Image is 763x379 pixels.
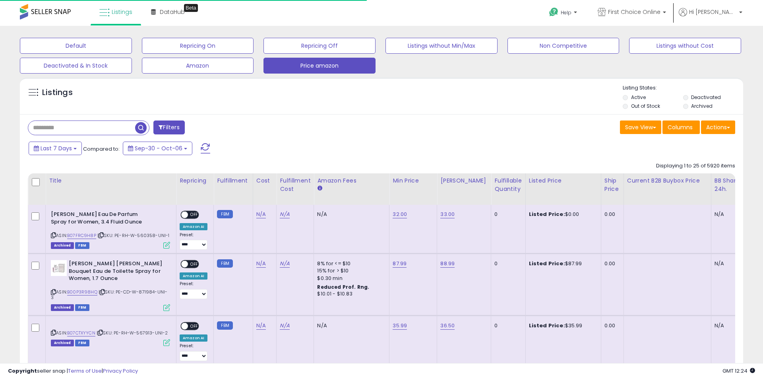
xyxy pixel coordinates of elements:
[393,322,407,330] a: 35.99
[51,211,147,227] b: [PERSON_NAME] Eau De Parfum Spray for Women, 3.4 Fluid Ounce
[529,260,595,267] div: $87.99
[97,330,168,336] span: | SKU: PE-RH-W-567913-UNI-2
[135,144,182,152] span: Sep-30 - Oct-06
[280,322,289,330] a: N/A
[561,9,571,16] span: Help
[494,177,522,193] div: Fulfillable Quantity
[280,260,289,268] a: N/A
[317,211,383,218] div: N/A
[662,121,700,134] button: Columns
[180,177,210,185] div: Repricing
[256,210,266,218] a: N/A
[317,284,369,290] b: Reduced Prof. Rng.
[256,322,266,330] a: N/A
[604,322,618,329] div: 0.00
[263,38,376,54] button: Repricing Off
[217,321,232,330] small: FBM
[440,322,455,330] a: 36.50
[691,94,721,101] label: Deactivated
[440,177,488,185] div: [PERSON_NAME]
[256,177,273,185] div: Cost
[188,261,201,268] span: OFF
[8,367,138,375] div: seller snap | |
[51,304,74,311] span: Listings that have been deleted from Seller Central
[41,144,72,152] span: Last 7 Days
[317,185,322,192] small: Amazon Fees.
[153,121,184,134] button: Filters
[543,1,585,26] a: Help
[256,260,266,268] a: N/A
[263,58,376,74] button: Price amazon
[217,259,232,268] small: FBM
[180,223,207,230] div: Amazon AI
[180,334,207,342] div: Amazon AI
[494,322,519,329] div: 0
[385,38,498,54] button: Listings without Min/Max
[180,281,207,299] div: Preset:
[188,212,201,218] span: OFF
[180,232,207,250] div: Preset:
[217,210,232,218] small: FBM
[494,260,519,267] div: 0
[51,322,170,346] div: ASIN:
[142,38,254,54] button: Repricing On
[142,58,254,74] button: Amazon
[715,177,744,193] div: BB Share 24h.
[631,94,646,101] label: Active
[75,340,89,346] span: FBM
[51,211,170,248] div: ASIN:
[620,121,661,134] button: Save View
[8,367,37,375] strong: Copyright
[103,367,138,375] a: Privacy Policy
[679,8,742,26] a: Hi [PERSON_NAME]
[440,260,455,268] a: 88.99
[715,260,741,267] div: N/A
[180,343,207,361] div: Preset:
[188,323,201,329] span: OFF
[20,58,132,74] button: Deactivated & In Stock
[529,322,565,329] b: Listed Price:
[529,322,595,329] div: $35.99
[51,260,67,276] img: 313LNMj+hpL._SL40_.jpg
[51,340,74,346] span: Listings that have been deleted from Seller Central
[689,8,737,16] span: Hi [PERSON_NAME]
[715,211,741,218] div: N/A
[393,260,407,268] a: 87.99
[529,260,565,267] b: Listed Price:
[317,291,383,297] div: $10.01 - $10.83
[627,177,708,185] div: Current B2B Buybox Price
[280,210,289,218] a: N/A
[67,330,95,336] a: B07CTXYYCN
[604,211,618,218] div: 0.00
[68,367,102,375] a: Terms of Use
[623,84,743,92] p: Listing States:
[217,177,249,185] div: Fulfillment
[529,210,565,218] b: Listed Price:
[317,177,386,185] div: Amazon Fees
[184,4,198,12] div: Tooltip anchor
[75,304,89,311] span: FBM
[67,289,97,295] a: B00P3R98HQ
[160,8,185,16] span: DataHub
[529,177,598,185] div: Listed Price
[51,289,167,301] span: | SKU: PE-CD-W-871984-UNI-3
[608,8,660,16] span: First Choice Online
[317,260,383,267] div: 8% for <= $10
[691,103,713,109] label: Archived
[29,142,82,155] button: Last 7 Days
[668,123,693,131] span: Columns
[393,210,407,218] a: 32.00
[67,232,96,239] a: B07FRC9H8P
[180,272,207,280] div: Amazon AI
[317,322,383,329] div: N/A
[393,177,434,185] div: Min Price
[83,145,120,153] span: Compared to:
[69,260,165,284] b: [PERSON_NAME] [PERSON_NAME] Bouquet Eau de Toilette Spray for Women, 1.7 Ounce
[656,162,735,170] div: Displaying 1 to 25 of 5920 items
[97,232,170,239] span: | SKU: PE-RH-W-560358-UNI-1
[604,260,618,267] div: 0.00
[494,211,519,218] div: 0
[51,242,74,249] span: Listings that have been deleted from Seller Central
[51,260,170,310] div: ASIN:
[631,103,660,109] label: Out of Stock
